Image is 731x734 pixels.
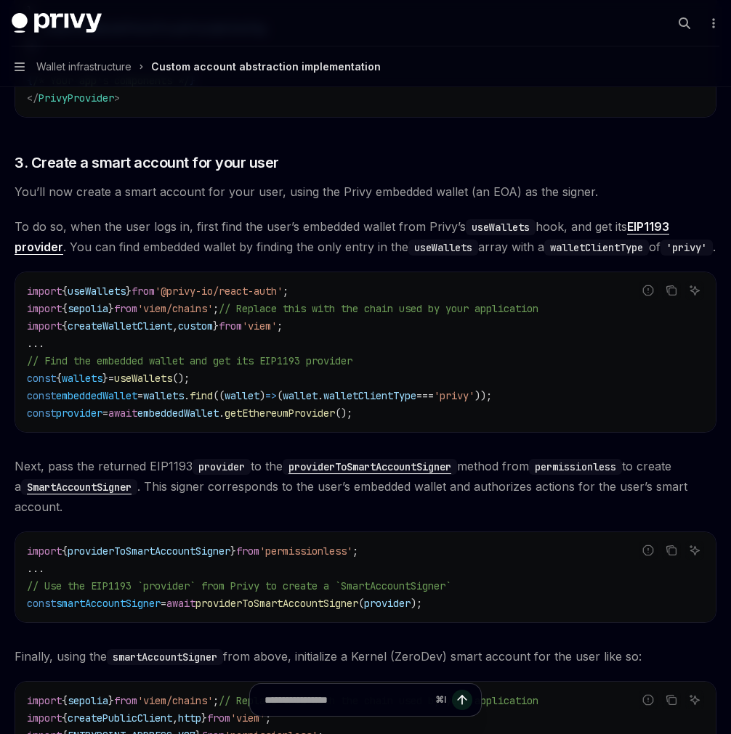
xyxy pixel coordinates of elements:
button: Send message [452,690,472,710]
span: const [27,407,56,420]
span: To do so, when the user logs in, first find the user’s embedded wallet from Privy’s hook, and get... [15,216,716,257]
span: import [27,302,62,315]
div: Custom account abstraction implementation [151,58,381,76]
span: = [108,372,114,385]
span: = [102,407,108,420]
span: 'privy' [434,389,474,402]
span: from [132,285,155,298]
button: Report incorrect code [639,541,658,560]
span: const [27,372,56,385]
span: )); [474,389,492,402]
code: provider [193,459,251,475]
code: walletClientType [544,240,649,256]
span: ... [27,337,44,350]
button: Open search [673,12,696,35]
span: } [102,372,108,385]
a: SmartAccountSigner [21,479,137,494]
span: from [219,319,242,333]
span: await [166,597,195,610]
input: Ask a question... [264,684,429,716]
code: smartAccountSigner [107,649,223,665]
span: { [62,545,68,558]
span: import [27,319,62,333]
code: permissionless [529,459,622,475]
span: createWalletClient [68,319,172,333]
span: const [27,597,56,610]
span: ( [358,597,364,610]
span: } [213,319,219,333]
span: Next, pass the returned EIP1193 to the method from to create a . This signer corresponds to the u... [15,456,716,517]
span: provider [56,407,102,420]
span: provider [364,597,411,610]
span: Finally, using the from above, initialize a Kernel (ZeroDev) smart account for the user like so: [15,646,716,666]
span: // Use the EIP1193 `provider` from Privy to create a `SmartAccountSigner` [27,579,451,592]
span: > [114,91,120,105]
span: . [219,407,225,420]
span: // Find the embedded wallet and get its EIP1193 provider [27,354,352,367]
span: ... [27,562,44,575]
span: . [318,389,323,402]
span: useWallets [68,285,126,298]
span: { [62,285,68,298]
span: </ [27,91,39,105]
span: === [416,389,434,402]
span: { [56,372,62,385]
span: ( [277,389,283,402]
span: (( [213,389,225,402]
span: find [190,389,213,402]
span: { [62,319,68,333]
span: PrivyProvider [39,91,114,105]
span: 'viem' [242,319,277,333]
span: = [161,597,166,610]
span: import [27,285,62,298]
span: import [27,545,62,558]
a: providerToSmartAccountSigner [283,459,457,473]
span: => [265,389,277,402]
code: SmartAccountSigner [21,479,137,495]
code: providerToSmartAccountSigner [283,459,457,475]
span: const [27,389,56,402]
span: from [236,545,259,558]
span: You’ll now create a smart account for your user, using the Privy embedded wallet (an EOA) as the ... [15,182,716,202]
span: ; [213,302,219,315]
button: Report incorrect code [639,281,658,300]
button: Copy the contents from the code block [662,281,681,300]
span: ; [283,285,288,298]
span: walletClientType [323,389,416,402]
span: ; [277,319,283,333]
span: Wallet infrastructure [36,58,132,76]
span: custom [178,319,213,333]
span: await [108,407,137,420]
span: = [137,389,143,402]
span: smartAccountSigner [56,597,161,610]
span: ); [411,597,422,610]
img: dark logo [12,13,102,33]
span: (); [172,372,190,385]
button: Ask AI [685,281,704,300]
span: embeddedWallet [137,407,219,420]
code: 'privy' [661,240,713,256]
span: wallet [283,389,318,402]
span: providerToSmartAccountSigner [68,545,230,558]
span: from [114,302,137,315]
code: useWallets [466,219,536,235]
span: embeddedWallet [56,389,137,402]
span: providerToSmartAccountSigner [195,597,358,610]
span: sepolia [68,302,108,315]
span: getEthereumProvider [225,407,335,420]
span: . [184,389,190,402]
span: } [126,285,132,298]
span: // Replace this with the chain used by your application [219,302,538,315]
button: More actions [705,13,719,33]
span: wallets [62,372,102,385]
span: ) [259,389,265,402]
span: (); [335,407,352,420]
button: Ask AI [685,541,704,560]
span: wallet [225,389,259,402]
span: , [172,319,178,333]
span: wallets [143,389,184,402]
span: 3. Create a smart account for your user [15,152,279,173]
span: { [62,302,68,315]
span: } [230,545,236,558]
span: useWallets [114,372,172,385]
